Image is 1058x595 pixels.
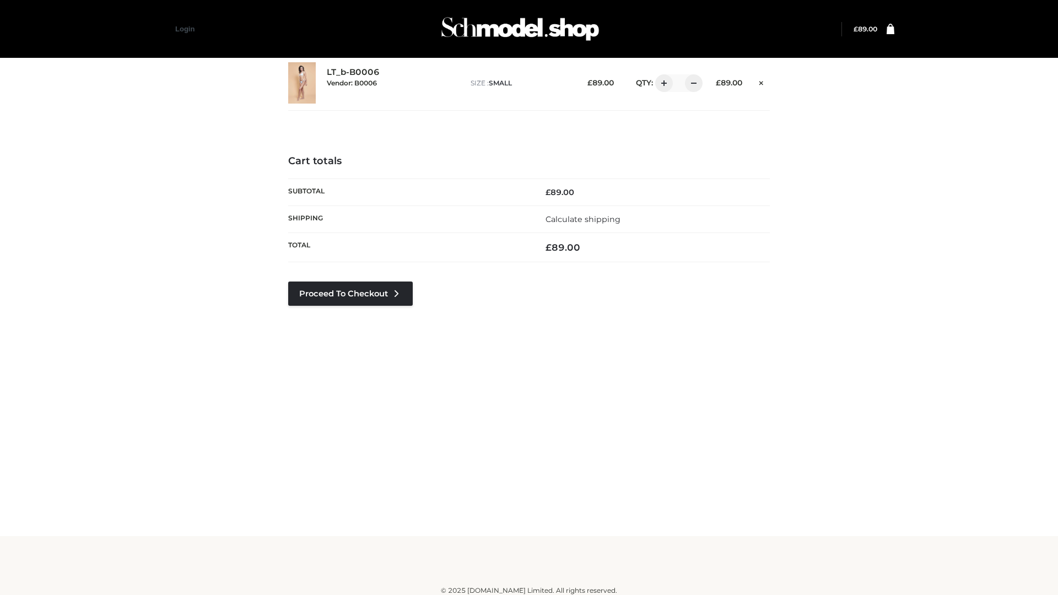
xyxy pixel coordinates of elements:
a: Proceed to Checkout [288,282,413,306]
span: £ [587,78,592,87]
bdi: 89.00 [587,78,614,87]
img: Schmodel Admin 964 [438,7,603,51]
bdi: 89.00 [716,78,742,87]
th: Total [288,233,529,262]
a: £89.00 [854,25,877,33]
p: size : [471,78,570,88]
span: £ [716,78,721,87]
th: Shipping [288,205,529,232]
small: Vendor: B0006 [327,79,377,87]
span: £ [546,242,552,253]
bdi: 89.00 [546,187,574,197]
a: Login [175,25,195,33]
div: QTY: [625,74,699,92]
bdi: 89.00 [854,25,877,33]
span: SMALL [489,79,512,87]
span: £ [854,25,858,33]
a: Remove this item [753,74,770,89]
h4: Cart totals [288,155,770,167]
th: Subtotal [288,178,529,205]
bdi: 89.00 [546,242,580,253]
div: LT_b-B0006 [327,67,460,98]
span: £ [546,187,550,197]
a: Calculate shipping [546,214,620,224]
